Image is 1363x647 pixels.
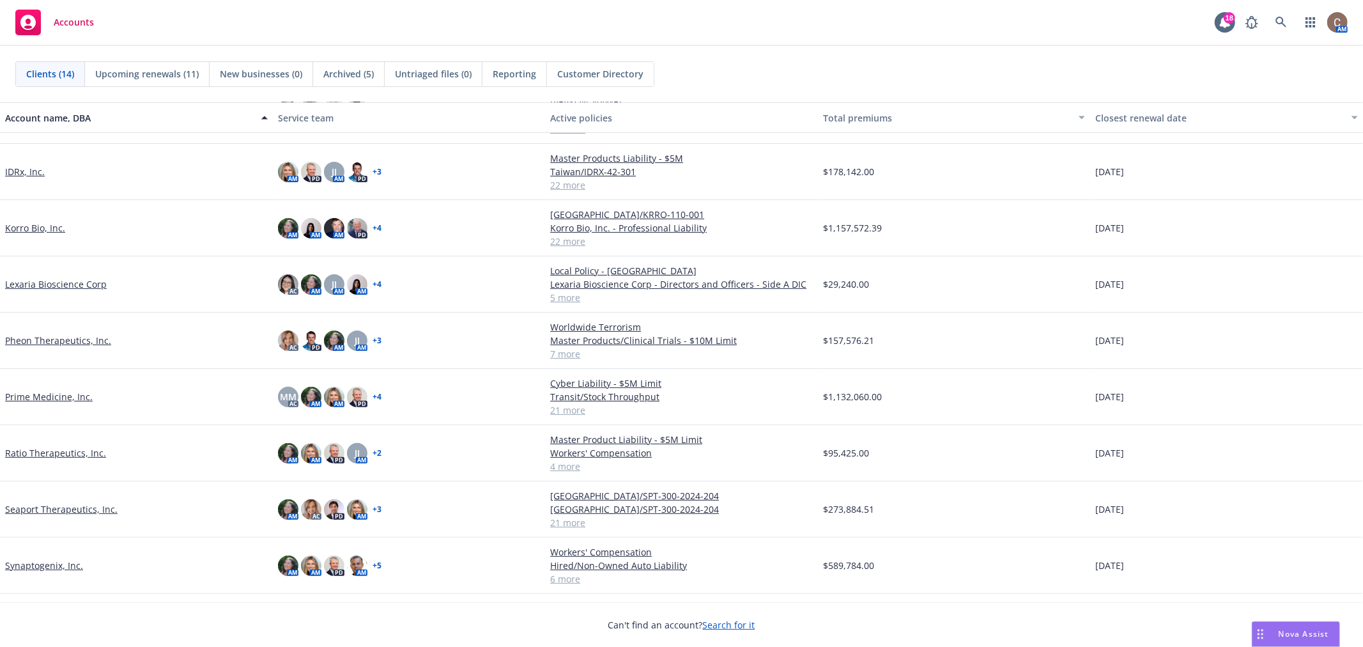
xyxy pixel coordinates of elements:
[278,443,298,464] img: photo
[550,489,813,503] a: [GEOGRAPHIC_DATA]/SPT-300-2024-204
[324,443,344,464] img: photo
[550,165,813,178] a: Taiwan/IDRX-42-301
[301,218,321,238] img: photo
[545,102,818,133] button: Active policies
[550,277,813,291] a: Lexaria Bioscience Corp - Directors and Officers - Side A DIC
[1095,503,1124,516] span: [DATE]
[5,111,254,125] div: Account name, DBA
[5,334,111,347] a: Pheon Therapeutics, Inc.
[373,224,381,232] a: + 4
[1095,334,1124,347] span: [DATE]
[1298,10,1323,35] a: Switch app
[347,162,367,182] img: photo
[1095,446,1124,460] span: [DATE]
[550,460,813,473] a: 4 more
[5,165,45,178] a: IDRx, Inc.
[818,102,1091,133] button: Total premiums
[557,67,643,81] span: Customer Directory
[324,387,344,407] img: photo
[1095,111,1344,125] div: Closest renewal date
[550,208,813,221] a: [GEOGRAPHIC_DATA]/KRRO-110-001
[301,331,321,351] img: photo
[550,559,813,572] a: Hired/Non-Owned Auto Liability
[280,390,296,403] span: MM
[550,178,813,192] a: 22 more
[1095,165,1124,178] span: [DATE]
[301,162,321,182] img: photo
[550,446,813,460] a: Workers' Compensation
[301,499,321,520] img: photo
[550,433,813,446] a: Master Product Liability - $5M Limit
[373,337,381,345] a: + 3
[550,291,813,304] a: 5 more
[373,506,381,513] a: + 3
[1327,12,1348,33] img: photo
[550,152,813,165] a: Master Products Liability - $5M
[347,218,367,238] img: photo
[550,235,813,248] a: 22 more
[608,618,755,632] span: Can't find an account?
[278,499,298,520] img: photo
[324,218,344,238] img: photo
[373,168,381,176] a: + 3
[550,320,813,334] a: Worldwide Terrorism
[1095,559,1124,572] span: [DATE]
[332,165,337,178] span: JJ
[550,572,813,586] a: 6 more
[5,503,118,516] a: Seaport Therapeutics, Inc.
[355,446,360,460] span: JJ
[301,556,321,576] img: photo
[823,446,869,460] span: $95,425.00
[823,221,882,235] span: $1,157,572.39
[324,556,344,576] img: photo
[26,67,74,81] span: Clients (14)
[550,545,813,559] a: Workers' Compensation
[1095,390,1124,403] span: [DATE]
[823,334,874,347] span: $157,576.21
[5,559,83,572] a: Synaptogenix, Inc.
[278,111,541,125] div: Service team
[823,111,1072,125] div: Total premiums
[373,449,381,457] a: + 2
[5,390,93,403] a: Prime Medicine, Inc.
[550,377,813,390] a: Cyber Liability - $5M Limit
[347,387,367,407] img: photo
[550,516,813,529] a: 21 more
[1090,102,1363,133] button: Closest renewal date
[332,277,337,291] span: JJ
[5,277,107,291] a: Lexaria Bioscience Corp
[1252,622,1268,646] div: Drag to move
[373,393,381,401] a: + 4
[1252,621,1340,647] button: Nova Assist
[1268,10,1294,35] a: Search
[273,102,546,133] button: Service team
[220,67,302,81] span: New businesses (0)
[823,559,874,572] span: $589,784.00
[1095,221,1124,235] span: [DATE]
[5,221,65,235] a: Korro Bio, Inc.
[1239,10,1265,35] a: Report a Bug
[347,499,367,520] img: photo
[347,274,367,295] img: photo
[323,67,374,81] span: Archived (5)
[1279,628,1329,639] span: Nova Assist
[550,390,813,403] a: Transit/Stock Throughput
[10,4,99,40] a: Accounts
[373,562,381,570] a: + 5
[301,274,321,295] img: photo
[278,162,298,182] img: photo
[54,17,94,27] span: Accounts
[95,67,199,81] span: Upcoming renewals (11)
[550,111,813,125] div: Active policies
[823,277,869,291] span: $29,240.00
[301,443,321,464] img: photo
[347,556,367,576] img: photo
[278,331,298,351] img: photo
[324,499,344,520] img: photo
